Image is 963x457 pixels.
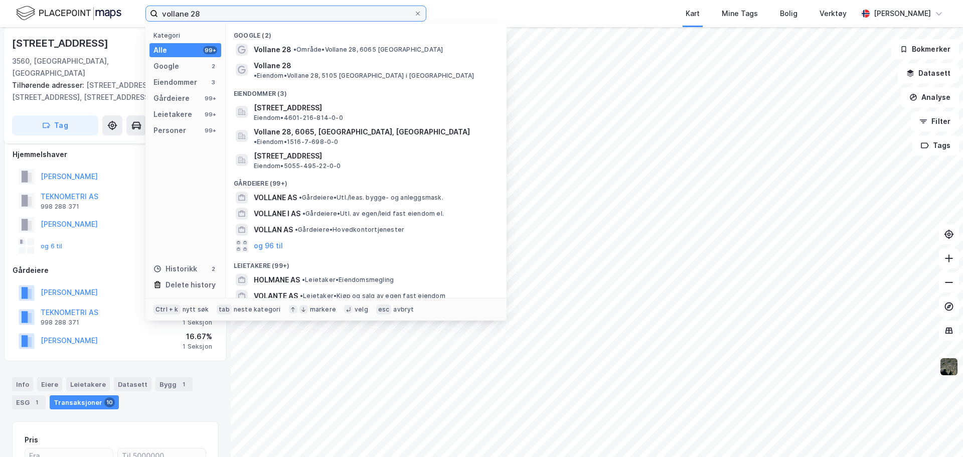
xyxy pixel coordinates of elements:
div: Gårdeiere [13,264,218,276]
button: Tag [12,115,98,135]
span: • [299,194,302,201]
div: Kart [686,8,700,20]
button: Tags [912,135,959,156]
span: Eiendom • 1516-7-698-0-0 [254,138,339,146]
span: Leietaker • Kjøp og salg av egen fast eiendom [300,292,445,300]
div: [PERSON_NAME] [874,8,931,20]
div: Transaksjoner [50,395,119,409]
span: [STREET_ADDRESS] [254,102,495,114]
button: Analyse [901,87,959,107]
div: Bolig [780,8,797,20]
div: 16.67% [183,331,212,343]
div: 1 Seksjon [183,343,212,351]
div: 2 [209,62,217,70]
span: • [295,226,298,233]
span: • [293,46,296,53]
button: og 96 til [254,240,283,252]
input: Søk på adresse, matrikkel, gårdeiere, leietakere eller personer [158,6,414,21]
div: Mine Tags [722,8,758,20]
span: Gårdeiere • Utl./leas. bygge- og anleggsmask. [299,194,443,202]
button: Filter [911,111,959,131]
div: Kategori [153,32,221,39]
div: 99+ [203,126,217,134]
span: Eiendom • 4601-216-814-0-0 [254,114,343,122]
div: Pris [25,434,38,446]
div: Google [153,60,179,72]
div: Leietakere [66,377,110,391]
div: 998 288 371 [41,203,79,211]
div: nytt søk [183,306,209,314]
span: • [254,72,257,79]
div: Delete history [166,279,216,291]
div: markere [310,306,336,314]
span: Område • Vollane 28, 6065 [GEOGRAPHIC_DATA] [293,46,443,54]
span: Vollane 28 [254,44,291,56]
div: Bygg [155,377,193,391]
span: [STREET_ADDRESS] [254,150,495,162]
div: 998 288 371 [41,319,79,327]
div: Kontrollprogram for chat [913,409,963,457]
div: Info [12,377,33,391]
span: Gårdeiere • Utl. av egen/leid fast eiendom el. [302,210,444,218]
div: Historikk [153,263,197,275]
img: 9k= [939,357,958,376]
div: Eiendommer (3) [226,82,507,100]
div: Ctrl + k [153,304,181,315]
span: • [302,276,305,283]
div: Leietakere [153,108,192,120]
div: 1 [32,397,42,407]
span: Eiendom • Vollane 28, 5105 [GEOGRAPHIC_DATA] i [GEOGRAPHIC_DATA] [254,72,474,80]
span: HOLMANE AS [254,274,300,286]
div: Alle [153,44,167,56]
div: 99+ [203,94,217,102]
div: Verktøy [820,8,847,20]
div: ESG [12,395,46,409]
div: Eiere [37,377,62,391]
div: Gårdeiere (99+) [226,172,507,190]
div: Datasett [114,377,151,391]
button: Datasett [898,63,959,83]
button: Bokmerker [891,39,959,59]
span: Tilhørende adresser: [12,81,86,89]
span: Gårdeiere • Hovedkontortjenester [295,226,404,234]
div: 99+ [203,46,217,54]
div: avbryt [393,306,414,314]
iframe: Chat Widget [913,409,963,457]
span: • [300,292,303,299]
div: Gårdeiere [153,92,190,104]
span: VOLLANE AS [254,192,297,204]
div: Personer [153,124,186,136]
div: 1 [179,379,189,389]
span: Vollane 28 [254,60,291,72]
span: • [302,210,305,217]
img: logo.f888ab2527a4732fd821a326f86c7f29.svg [16,5,121,22]
span: • [254,138,257,145]
span: Leietaker • Eiendomsmegling [302,276,394,284]
div: velg [355,306,368,314]
div: 3 [209,78,217,86]
span: VOLANTE AS [254,290,298,302]
div: 99+ [203,110,217,118]
div: 2 [209,265,217,273]
span: Vollane 28, 6065, [GEOGRAPHIC_DATA], [GEOGRAPHIC_DATA] [254,126,470,138]
span: VOLLAN AS [254,224,293,236]
div: 1 Seksjon [183,319,212,327]
div: Leietakere (99+) [226,254,507,272]
div: 3560, [GEOGRAPHIC_DATA], [GEOGRAPHIC_DATA] [12,55,165,79]
div: tab [217,304,232,315]
div: Google (2) [226,24,507,42]
div: [STREET_ADDRESS], [STREET_ADDRESS], [STREET_ADDRESS] [12,79,211,103]
div: esc [376,304,392,315]
div: Eiendommer [153,76,197,88]
div: Hjemmelshaver [13,148,218,161]
div: neste kategori [234,306,281,314]
div: 10 [104,397,115,407]
span: VOLLANE I AS [254,208,300,220]
span: Eiendom • 5055-495-22-0-0 [254,162,341,170]
div: [STREET_ADDRESS] [12,35,110,51]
